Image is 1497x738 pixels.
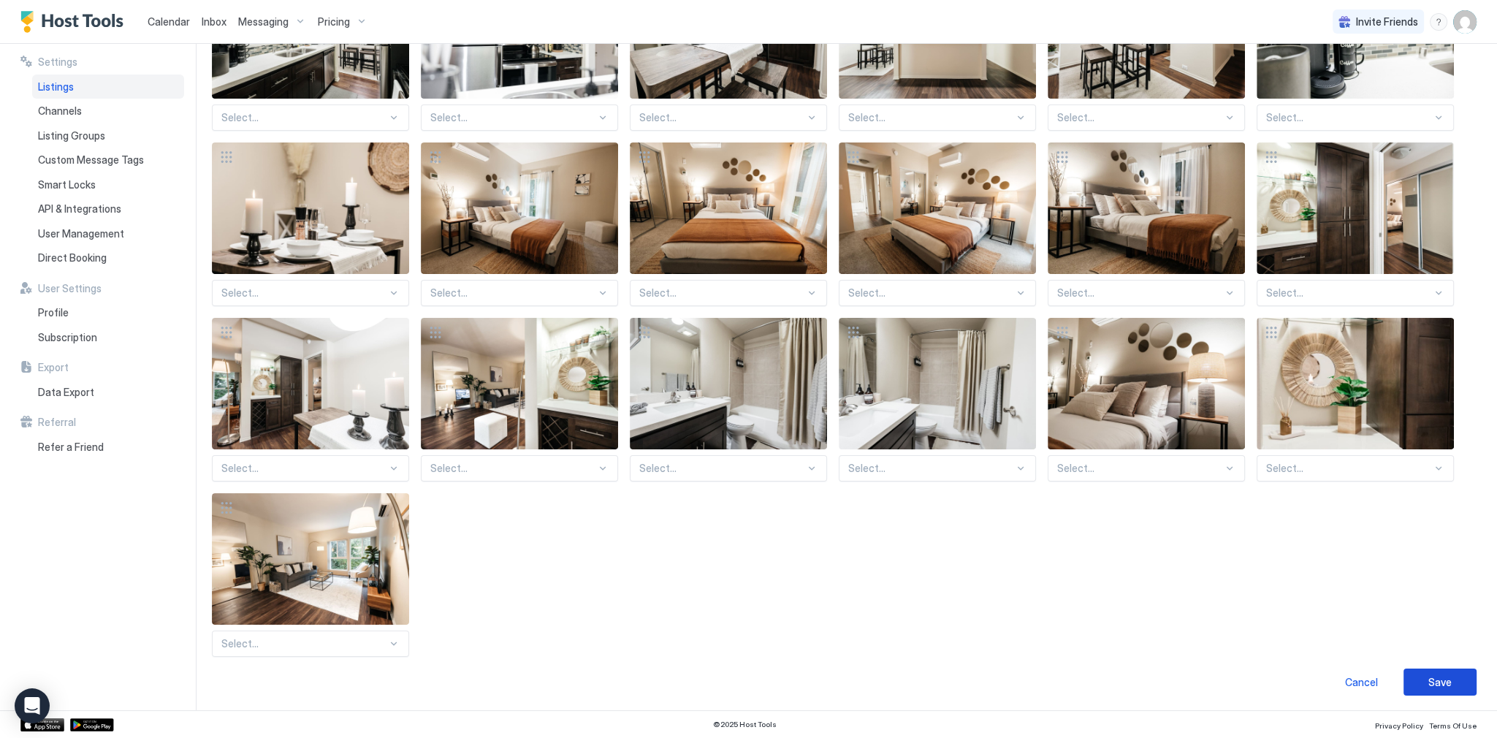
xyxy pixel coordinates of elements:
[1325,669,1398,696] button: Cancel
[1375,721,1423,730] span: Privacy Policy
[1430,13,1447,31] div: menu
[38,227,124,240] span: User Management
[202,15,226,28] span: Inbox
[38,361,69,374] span: Export
[212,142,409,306] div: View imageSelect...
[148,14,190,29] a: Calendar
[38,386,94,399] span: Data Export
[38,202,121,216] span: API & Integrations
[38,178,96,191] span: Smart Locks
[1257,142,1454,306] div: View imageSelect...
[32,300,184,325] a: Profile
[32,380,184,405] a: Data Export
[1257,318,1454,449] div: View image
[630,142,827,306] div: View imageSelect...
[421,318,618,482] div: View imageSelect...
[630,318,827,449] div: View image
[1453,10,1477,34] div: User profile
[148,15,190,28] span: Calendar
[212,318,409,482] div: View imageSelect...
[32,75,184,99] a: Listings
[1429,717,1477,732] a: Terms Of Use
[32,148,184,172] a: Custom Message Tags
[1428,674,1452,690] div: Save
[15,688,50,723] div: Open Intercom Messenger
[32,197,184,221] a: API & Integrations
[32,123,184,148] a: Listing Groups
[713,720,777,729] span: © 2025 Host Tools
[38,331,97,344] span: Subscription
[1403,669,1477,696] button: Save
[38,80,74,94] span: Listings
[318,15,350,28] span: Pricing
[1048,318,1245,449] div: View image
[20,11,130,33] a: Host Tools Logo
[202,14,226,29] a: Inbox
[38,251,107,265] span: Direct Booking
[1048,318,1245,482] div: View imageSelect...
[1257,318,1454,482] div: View imageSelect...
[32,435,184,460] a: Refer a Friend
[212,142,409,274] div: View image
[38,306,69,319] span: Profile
[1345,674,1378,690] div: Cancel
[20,718,64,731] a: App Store
[1048,142,1245,306] div: View imageSelect...
[38,441,104,454] span: Refer a Friend
[1356,15,1418,28] span: Invite Friends
[32,172,184,197] a: Smart Locks
[839,318,1036,449] div: View image
[630,318,827,482] div: View imageSelect...
[630,142,827,274] div: View image
[212,493,409,625] div: View image
[421,142,618,306] div: View imageSelect...
[238,15,289,28] span: Messaging
[212,493,409,657] div: View imageSelect...
[32,325,184,350] a: Subscription
[32,221,184,246] a: User Management
[421,142,618,274] div: View image
[38,56,77,69] span: Settings
[32,246,184,270] a: Direct Booking
[38,129,105,142] span: Listing Groups
[212,318,409,449] div: View image
[1429,721,1477,730] span: Terms Of Use
[1375,717,1423,732] a: Privacy Policy
[1257,142,1454,274] div: View image
[70,718,114,731] a: Google Play Store
[421,318,618,449] div: View image
[839,142,1036,306] div: View imageSelect...
[38,153,144,167] span: Custom Message Tags
[32,99,184,123] a: Channels
[839,142,1036,274] div: View image
[38,416,76,429] span: Referral
[839,318,1036,482] div: View imageSelect...
[38,104,82,118] span: Channels
[1048,142,1245,274] div: View image
[38,282,102,295] span: User Settings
